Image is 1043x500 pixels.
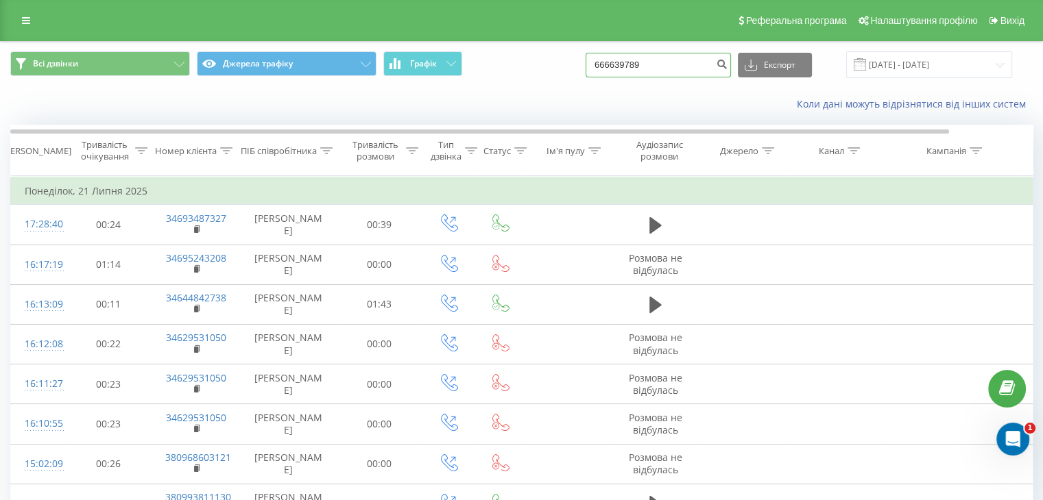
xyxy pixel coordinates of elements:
td: 00:00 [337,245,422,284]
td: [PERSON_NAME] [241,324,337,364]
td: 01:14 [66,245,152,284]
div: 16:11:27 [25,371,52,397]
div: Тривалість розмови [348,139,403,162]
td: 00:00 [337,324,422,364]
div: 17:28:40 [25,211,52,238]
div: 16:10:55 [25,410,52,437]
td: 00:23 [66,404,152,444]
button: Експорт [738,53,812,77]
span: Налаштування профілю [870,15,977,26]
td: [PERSON_NAME] [241,245,337,284]
td: [PERSON_NAME] [241,364,337,404]
div: Джерело [720,145,758,157]
a: 34629531050 [166,411,226,424]
input: Пошук за номером [586,53,731,77]
div: Аудіозапис розмови [626,139,693,162]
span: Розмова не відбулась [629,331,682,356]
div: [PERSON_NAME] [2,145,71,157]
span: Графік [410,59,437,68]
span: 1 [1024,423,1035,434]
a: 34629531050 [166,331,226,344]
td: 00:22 [66,324,152,364]
a: 380968603121 [165,451,231,464]
td: [PERSON_NAME] [241,444,337,484]
span: Розмова не відбулась [629,451,682,476]
div: Кампанія [926,145,966,157]
div: 16:12:08 [25,331,52,358]
td: 00:39 [337,205,422,245]
td: 00:26 [66,444,152,484]
td: 01:43 [337,284,422,324]
td: [PERSON_NAME] [241,205,337,245]
button: Джерела трафіку [197,51,376,76]
a: 34644842738 [166,291,226,304]
div: Тривалість очікування [77,139,132,162]
span: Вихід [1000,15,1024,26]
td: 00:11 [66,284,152,324]
td: 00:00 [337,364,422,404]
td: [PERSON_NAME] [241,404,337,444]
td: 00:00 [337,404,422,444]
div: Канал [819,145,844,157]
span: Розмова не відбулась [629,251,682,277]
span: Реферальна програма [746,15,847,26]
div: Номер клієнта [155,145,217,157]
td: 00:23 [66,364,152,404]
div: Статус [483,145,511,157]
td: 00:24 [66,205,152,245]
div: 16:13:09 [25,291,52,318]
td: [PERSON_NAME] [241,284,337,324]
span: Розмова не відбулась [629,411,682,436]
div: Тип дзвінка [431,139,461,162]
div: 16:17:19 [25,251,52,278]
td: 00:00 [337,444,422,484]
div: 15:02:09 [25,451,52,477]
button: Графік [383,51,462,76]
span: Всі дзвінки [33,58,78,69]
div: Ім'я пулу [547,145,585,157]
iframe: Intercom live chat [996,423,1029,455]
span: Розмова не відбулась [629,371,682,397]
a: 34629531050 [166,371,226,384]
div: ПІБ співробітника [241,145,317,157]
button: Всі дзвінки [10,51,190,76]
a: 34693487327 [166,212,226,225]
a: Коли дані можуть відрізнятися вiд інших систем [797,97,1033,110]
a: 34695243208 [166,251,226,264]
